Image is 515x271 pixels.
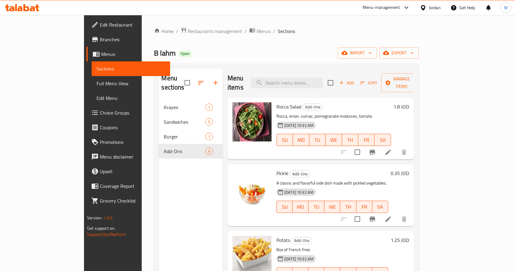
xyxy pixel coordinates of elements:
[86,47,170,61] a: Menus
[375,203,386,211] span: SA
[276,134,293,146] button: SU
[290,170,310,178] span: Add-Ons
[100,197,165,204] span: Grocery Checklist
[365,212,380,226] button: Branch-specific-item
[293,134,309,146] button: MO
[324,201,340,213] button: WE
[377,136,388,145] span: SA
[100,168,165,175] span: Upsell
[276,102,301,111] span: Rocca Salad
[359,78,379,88] button: Sort
[273,27,275,35] li: /
[161,74,184,92] h2: Menu sections
[338,79,355,86] span: Add
[181,76,194,89] span: Select all sections
[276,112,391,120] p: Rocca, onion, sumac, pomegranate molasses, tomato
[92,91,170,105] a: Edit Menu
[154,27,418,35] nav: breadcrumb
[291,237,312,244] div: Add-Ons
[188,27,242,35] span: Restaurants management
[87,230,126,238] a: Support.OpsPlatform
[295,203,306,211] span: MO
[385,215,392,223] a: Edit menu item
[101,50,165,58] span: Menus
[164,148,205,155] span: Add-Ons
[159,115,223,129] div: Sandwiches5
[342,134,358,146] button: TH
[205,133,213,140] div: items
[397,145,411,159] button: delete
[159,129,223,144] div: Burger1
[86,193,170,208] a: Grocery Checklist
[206,104,213,110] span: 1
[290,170,310,178] div: Add-Ons
[351,213,364,225] span: Select to update
[86,17,170,32] a: Edit Restaurant
[87,224,115,232] span: Get support on:
[351,146,364,159] span: Select to update
[295,136,307,145] span: MO
[205,104,213,111] div: items
[86,149,170,164] a: Menu disclaimer
[176,27,178,35] li: /
[276,246,388,254] p: Box of French fries
[343,203,354,211] span: TH
[86,105,170,120] a: Choice Groups
[100,109,165,116] span: Choice Groups
[385,148,392,156] a: Edit menu item
[282,189,316,195] span: [DATE] 10:32 AM
[205,118,213,126] div: items
[312,136,323,145] span: TU
[251,78,323,88] input: search
[279,203,290,211] span: SU
[309,134,326,146] button: TU
[100,21,165,28] span: Edit Restaurant
[309,201,324,213] button: TU
[356,201,372,213] button: FR
[276,201,293,213] button: SU
[361,136,372,145] span: FR
[391,236,409,244] h6: 1.25 JOD
[87,214,102,222] span: Version:
[97,80,165,87] span: Full Menu View
[504,4,508,11] span: W
[249,27,271,35] a: Menus
[178,51,192,56] span: Open
[257,27,271,35] span: Menus
[100,138,165,146] span: Promotions
[164,133,205,140] span: Burger
[345,136,356,145] span: TH
[100,153,165,160] span: Menu disclaimer
[206,134,213,140] span: 1
[282,256,316,262] span: [DATE] 10:32 AM
[338,47,377,59] button: import
[92,61,170,76] a: Sections
[159,100,223,115] div: Arayes1
[386,75,417,90] span: Manage items
[86,32,170,47] a: Branches
[311,203,322,211] span: TU
[245,27,247,35] li: /
[86,135,170,149] a: Promotions
[328,136,339,145] span: WE
[97,65,165,72] span: Sections
[208,75,223,90] button: Add section
[393,102,409,111] h6: 1.8 JOD
[103,214,113,222] span: 1.0.0
[164,104,205,111] span: Arayes
[374,134,391,146] button: SA
[181,27,242,35] a: Restaurants management
[303,104,323,111] span: Add-Ons
[343,49,372,57] span: import
[363,4,400,11] div: Menu-management
[429,4,441,11] div: Jordan
[302,104,323,111] div: Add-Ons
[100,182,165,190] span: Coverage Report
[276,236,290,245] span: Potato
[178,50,192,57] div: Open
[372,201,388,213] button: SA
[337,78,356,88] button: Add
[164,118,205,126] span: Sandwiches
